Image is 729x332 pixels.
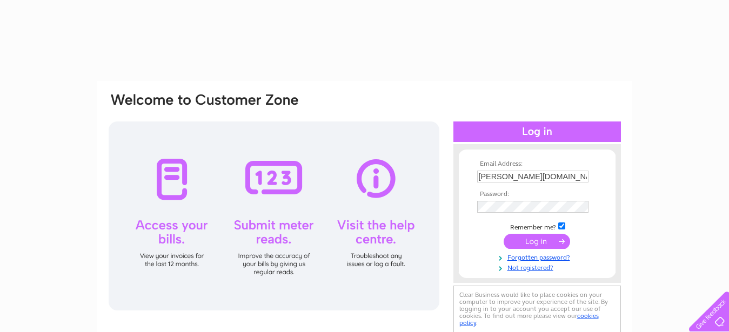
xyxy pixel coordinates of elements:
th: Email Address: [474,160,600,168]
a: cookies policy [459,312,599,327]
a: Not registered? [477,262,600,272]
a: Forgotten password? [477,252,600,262]
td: Remember me? [474,221,600,232]
input: Submit [504,234,570,249]
th: Password: [474,191,600,198]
